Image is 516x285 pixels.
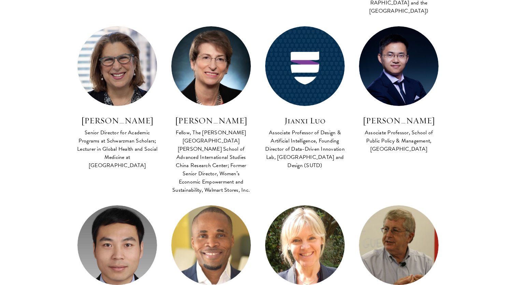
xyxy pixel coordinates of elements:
h3: [PERSON_NAME] [359,115,439,126]
a: [PERSON_NAME] Associate Professor, School of Public Policy & Management, [GEOGRAPHIC_DATA] [359,26,439,154]
a: Jianxi Luo Associate Professor of Design & Artificial Intelligence, Founding Director of Data-Dri... [265,26,345,170]
h3: [PERSON_NAME] [171,115,251,126]
div: Fellow, The [PERSON_NAME][GEOGRAPHIC_DATA][PERSON_NAME] School of Advanced International Studies ... [171,128,251,194]
a: [PERSON_NAME] Fellow, The [PERSON_NAME][GEOGRAPHIC_DATA][PERSON_NAME] School of Advanced Internat... [171,26,251,195]
h3: Jianxi Luo [265,115,345,126]
div: Associate Professor of Design & Artificial Intelligence, Founding Director of Data-Driven Innovat... [265,128,345,169]
h3: [PERSON_NAME] [77,115,157,126]
a: [PERSON_NAME] Senior Director for Academic Programs at Schwarzman Scholars; Lecturer in Global He... [77,26,157,170]
div: Senior Director for Academic Programs at Schwarzman Scholars; Lecturer in Global Health and Socia... [77,128,157,169]
div: Associate Professor, School of Public Policy & Management, [GEOGRAPHIC_DATA] [359,128,439,153]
